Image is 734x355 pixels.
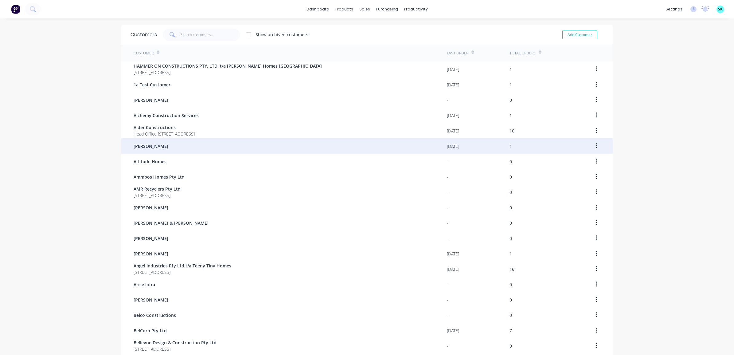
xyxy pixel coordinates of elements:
div: - [447,343,448,349]
div: 10 [510,128,514,134]
div: - [447,297,448,303]
span: [PERSON_NAME] [134,97,168,103]
div: 0 [510,312,512,318]
span: Altitude Homes [134,158,166,165]
span: [STREET_ADDRESS] [134,192,181,199]
span: Angel Industries Pty Ltd t/a Teeny Tiny Homes [134,262,231,269]
span: Arise Infra [134,281,155,288]
span: [STREET_ADDRESS] [134,69,322,76]
a: dashboard [303,5,332,14]
span: [PERSON_NAME] [134,297,168,303]
div: settings [662,5,685,14]
span: SK [718,6,723,12]
span: [PERSON_NAME] [134,250,168,257]
div: - [447,158,448,165]
div: [DATE] [447,128,459,134]
img: Factory [11,5,20,14]
div: [DATE] [447,66,459,73]
div: [DATE] [447,112,459,119]
span: 1a Test Customer [134,81,170,88]
div: [DATE] [447,81,459,88]
div: 1 [510,66,512,73]
div: 0 [510,343,512,349]
div: - [447,312,448,318]
div: Customer [134,50,154,56]
div: 0 [510,297,512,303]
div: Show archived customers [256,31,308,38]
span: [STREET_ADDRESS] [134,269,231,275]
div: 0 [510,189,512,195]
div: products [332,5,356,14]
div: - [447,235,448,242]
div: sales [356,5,373,14]
span: Ammbos Homes Pty Ltd [134,174,185,180]
div: productivity [401,5,431,14]
div: - [447,189,448,195]
div: [DATE] [447,266,459,272]
div: 1 [510,143,512,149]
span: [PERSON_NAME] [134,235,168,242]
div: - [447,220,448,226]
input: Search customers... [180,29,240,41]
div: - [447,97,448,103]
div: 7 [510,327,512,334]
div: [DATE] [447,327,459,334]
span: Head Office [STREET_ADDRESS] [134,131,195,137]
div: 16 [510,266,514,272]
span: Alder Constructions [134,124,195,131]
span: [PERSON_NAME] [134,204,168,211]
div: 0 [510,220,512,226]
div: 0 [510,235,512,242]
span: HAMMER ON CONSTRUCTIONS PTY. LTD. t/a [PERSON_NAME] Homes [GEOGRAPHIC_DATA] [134,63,322,69]
div: purchasing [373,5,401,14]
div: 0 [510,97,512,103]
button: Add Customer [562,30,597,39]
div: Last Order [447,50,468,56]
div: - [447,204,448,211]
span: [STREET_ADDRESS] [134,346,217,352]
div: [DATE] [447,250,459,257]
div: 0 [510,158,512,165]
span: Alchemy Construction Services [134,112,199,119]
div: [DATE] [447,143,459,149]
div: 1 [510,250,512,257]
div: Total Orders [510,50,536,56]
div: 0 [510,281,512,288]
div: - [447,281,448,288]
span: BelCorp Pty Ltd [134,327,167,334]
span: AMR Recyclers Pty Ltd [134,186,181,192]
span: [PERSON_NAME] & [PERSON_NAME] [134,220,209,226]
span: [PERSON_NAME] [134,143,168,149]
span: Belco Constructions [134,312,176,318]
div: 0 [510,204,512,211]
span: Bellevue Design & Construction Pty Ltd [134,339,217,346]
div: 1 [510,81,512,88]
div: 0 [510,174,512,180]
div: 1 [510,112,512,119]
div: Customers [131,31,157,38]
div: - [447,174,448,180]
